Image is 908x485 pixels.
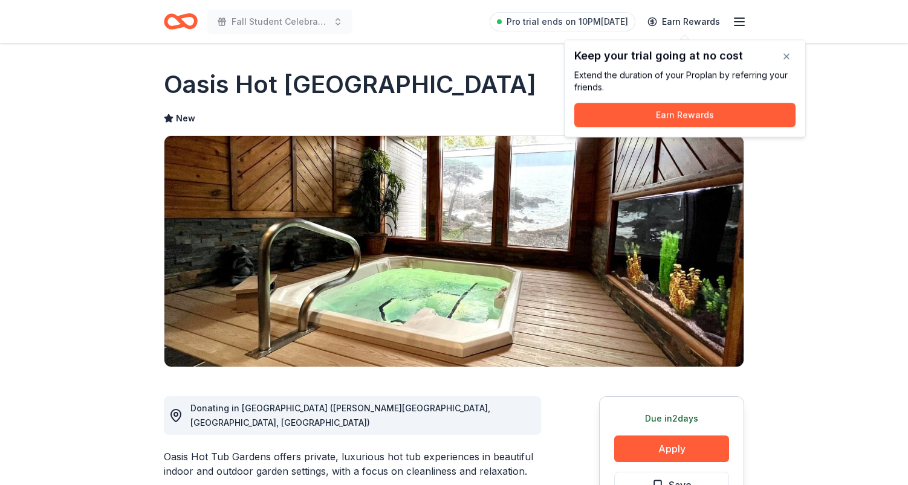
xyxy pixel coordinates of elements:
[574,50,796,62] div: Keep your trial going at no cost
[574,103,796,127] button: Earn Rewards
[176,111,195,126] span: New
[164,68,536,101] h1: Oasis Hot [GEOGRAPHIC_DATA]
[507,14,628,29] span: Pro trial ends on 10PM[DATE]
[232,14,328,29] span: Fall Student Celebration and Auction
[164,7,198,36] a: Home
[164,449,541,478] div: Oasis Hot Tub Gardens offers private, luxurious hot tub experiences in beautiful indoor and outdo...
[574,69,796,94] div: Extend the duration of your Pro plan by referring your friends.
[490,12,635,31] a: Pro trial ends on 10PM[DATE]
[640,11,727,33] a: Earn Rewards
[164,136,744,367] img: Image for Oasis Hot Tub Gardens
[614,411,729,426] div: Due in 2 days
[190,403,490,428] span: Donating in [GEOGRAPHIC_DATA] ([PERSON_NAME][GEOGRAPHIC_DATA], [GEOGRAPHIC_DATA], [GEOGRAPHIC_DATA])
[207,10,352,34] button: Fall Student Celebration and Auction
[614,435,729,462] button: Apply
